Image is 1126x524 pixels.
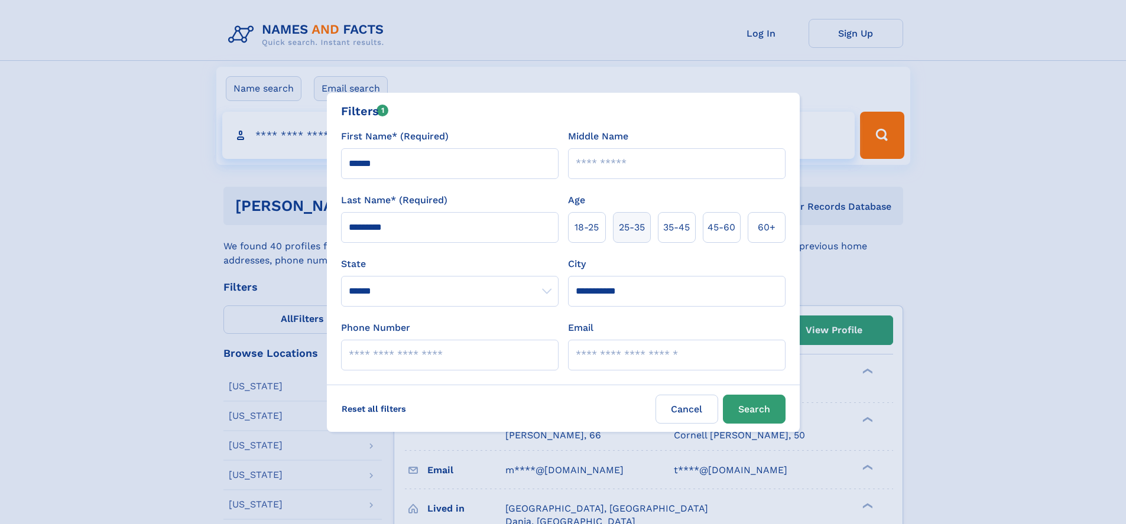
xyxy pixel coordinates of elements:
label: State [341,257,559,271]
label: Middle Name [568,129,628,144]
label: Phone Number [341,321,410,335]
label: Cancel [656,395,718,424]
span: 45‑60 [708,220,735,235]
span: 18‑25 [575,220,599,235]
div: Filters [341,102,389,120]
label: Email [568,321,593,335]
label: City [568,257,586,271]
span: 25‑35 [619,220,645,235]
label: First Name* (Required) [341,129,449,144]
span: 60+ [758,220,775,235]
label: Age [568,193,585,207]
span: 35‑45 [663,220,690,235]
label: Reset all filters [334,395,414,423]
label: Last Name* (Required) [341,193,447,207]
button: Search [723,395,786,424]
